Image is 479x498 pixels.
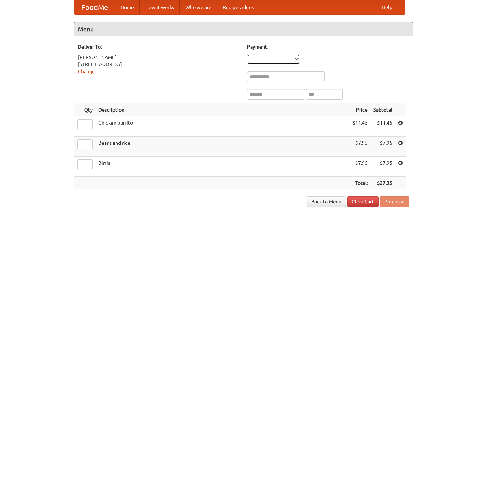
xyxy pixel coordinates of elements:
h5: Deliver To: [78,43,240,50]
h4: Menu [74,22,413,36]
a: How it works [140,0,180,14]
a: Recipe videos [217,0,259,14]
div: [PERSON_NAME] [78,54,240,61]
a: FoodMe [74,0,115,14]
a: Clear Cart [347,196,379,207]
th: Description [96,103,350,116]
a: Help [376,0,398,14]
a: Back to Menu [307,196,346,207]
a: Change [78,69,95,74]
th: Price [350,103,370,116]
th: Subtotal [370,103,395,116]
a: Who we are [180,0,217,14]
h5: Payment: [247,43,409,50]
th: $27.35 [370,177,395,190]
td: $7.95 [350,157,370,177]
td: $7.95 [370,137,395,157]
td: Birria [96,157,350,177]
a: Home [115,0,140,14]
td: Chicken burrito [96,116,350,137]
td: $11.45 [370,116,395,137]
th: Total: [350,177,370,190]
td: Beans and rice [96,137,350,157]
button: Purchase [380,196,409,207]
td: $11.45 [350,116,370,137]
td: $7.95 [370,157,395,177]
div: [STREET_ADDRESS] [78,61,240,68]
th: Qty [74,103,96,116]
td: $7.95 [350,137,370,157]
